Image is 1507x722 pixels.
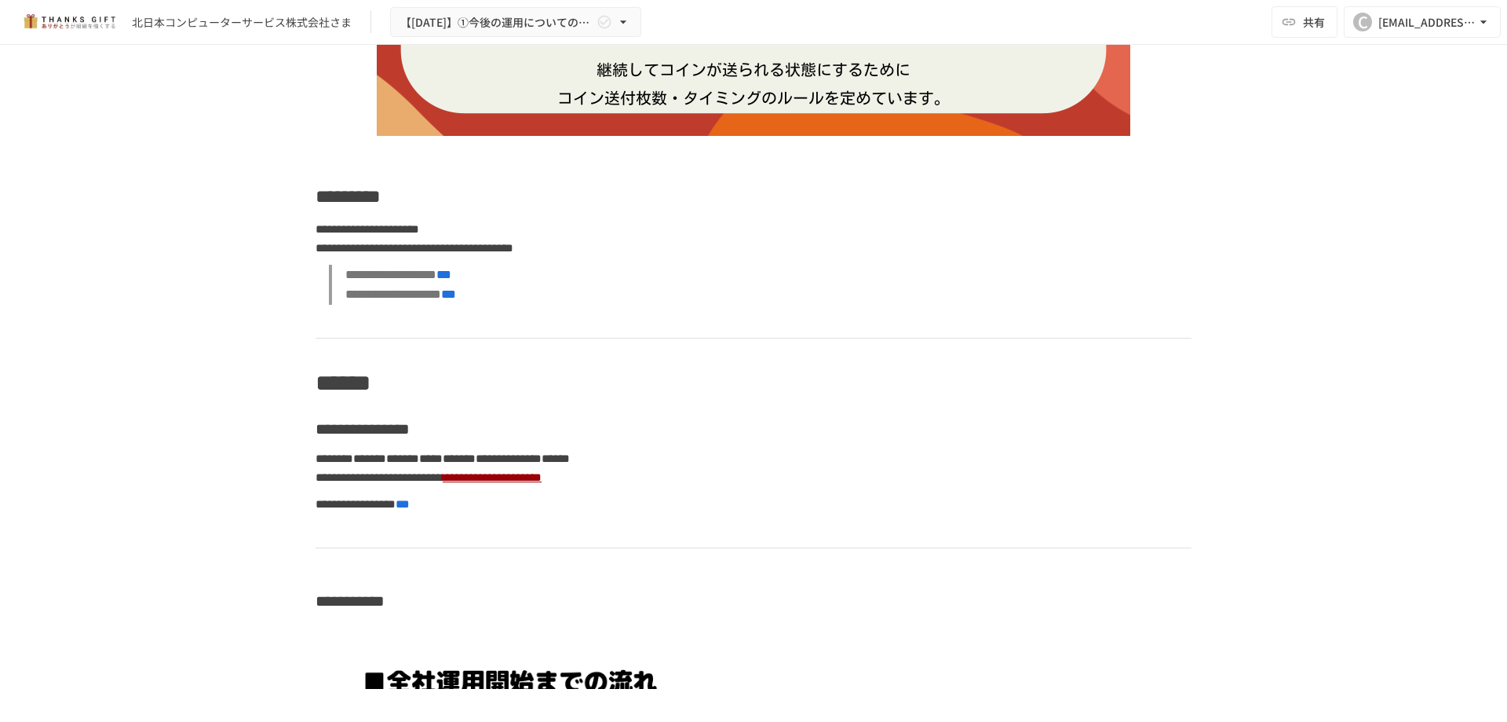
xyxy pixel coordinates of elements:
span: 【[DATE]】①今後の運用についてのご案内/THANKS GIFTキックオフMTG [400,13,593,32]
button: 共有 [1272,6,1337,38]
img: mMP1OxWUAhQbsRWCurg7vIHe5HqDpP7qZo7fRoNLXQh [19,9,119,35]
button: 【[DATE]】①今後の運用についてのご案内/THANKS GIFTキックオフMTG [390,7,641,38]
div: C [1353,13,1372,31]
div: 北日本コンピューターサービス株式会社さま [132,14,352,31]
span: 共有 [1303,13,1325,31]
div: [EMAIL_ADDRESS][DOMAIN_NAME] [1378,13,1476,32]
button: C[EMAIL_ADDRESS][DOMAIN_NAME] [1344,6,1501,38]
